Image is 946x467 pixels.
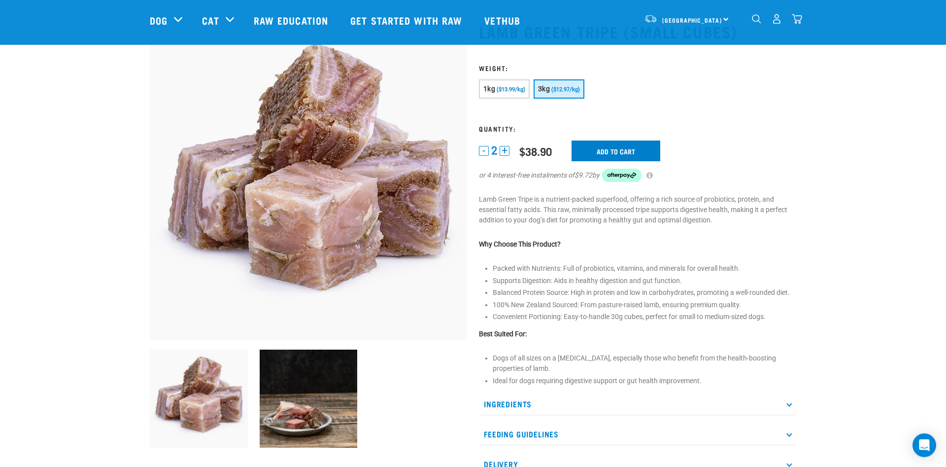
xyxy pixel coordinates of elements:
img: 1133 Green Tripe Lamb Small Cubes 01 [150,22,467,340]
h3: Quantity: [479,125,796,132]
a: Dog [150,13,168,28]
a: Cat [202,13,219,28]
img: user.png [772,14,782,24]
p: Feeding Guidelines [479,423,796,445]
span: 3kg [538,85,550,93]
li: Balanced Protein Source: High in protein and low in carbohydrates, promoting a well-rounded diet. [493,287,796,298]
h3: Weight: [479,64,796,72]
a: Get started with Raw [340,0,474,40]
li: Dogs of all sizes on a [MEDICAL_DATA], especially those who benefit from the health-boosting prop... [493,353,796,374]
span: 1kg [483,85,495,93]
span: ($12.97/kg) [551,86,580,93]
input: Add to cart [572,141,660,161]
strong: Best Suited For: [479,330,527,338]
img: 1133 Green Tripe Lamb Small Cubes 01 [150,350,248,448]
div: Open Intercom Messenger [912,433,936,457]
button: 1kg ($13.99/kg) [479,79,530,99]
img: Assortment Of Ingredients Including, Pilchards Chicken Frame, Cubed Wallaby Meat Mix Tripe [260,350,358,448]
img: home-icon@2x.png [792,14,802,24]
div: $38.90 [519,145,552,157]
span: [GEOGRAPHIC_DATA] [662,18,722,22]
p: Ingredients [479,393,796,415]
button: + [500,146,509,156]
span: 2 [491,145,497,156]
li: Convenient Portioning: Easy-to-handle 30g cubes, perfect for small to medium-sized dogs. [493,312,796,322]
span: ($13.99/kg) [497,86,525,93]
strong: Why Choose This Product? [479,240,561,248]
li: Packed with Nutrients: Full of probiotics, vitamins, and minerals for overall health. [493,263,796,274]
li: 100% New Zealand Sourced: From pasture-raised lamb, ensuring premium quality. [493,300,796,310]
button: 3kg ($12.97/kg) [534,79,584,99]
li: Ideal for dogs requiring digestive support or gut health improvement. [493,376,796,386]
span: $9.72 [574,170,592,180]
img: van-moving.png [644,14,657,23]
img: home-icon-1@2x.png [752,14,761,24]
img: Afterpay [602,169,642,182]
li: Supports Digestion: Aids in healthy digestion and gut function. [493,276,796,286]
div: or 4 interest-free instalments of by [479,169,796,182]
a: Raw Education [244,0,340,40]
button: - [479,146,489,156]
p: Lamb Green Tripe is a nutrient-packed superfood, offering a rich source of probiotics, protein, a... [479,194,796,225]
a: Vethub [474,0,533,40]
